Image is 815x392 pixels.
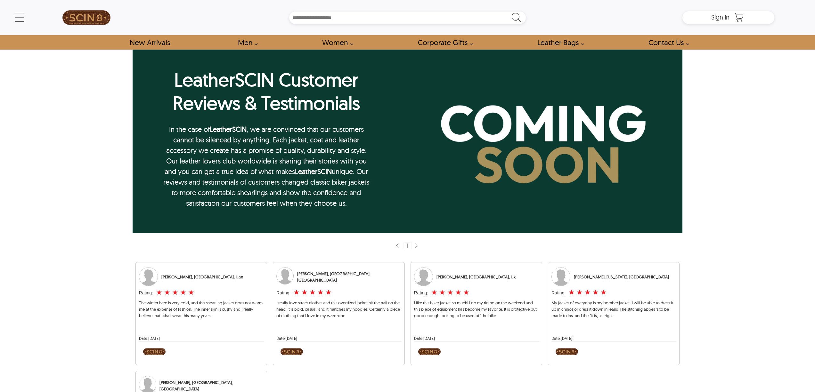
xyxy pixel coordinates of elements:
[172,289,178,296] label: 3 rating
[163,125,369,208] span: In the case of , we are convinced that our customers cannot be silenced by anything. Each jacket,...
[231,35,261,50] a: shop men's leather jackets
[276,300,400,318] span: I really love street clothes and this oversized jacket hit the nail on the head. It is bold, casu...
[414,300,537,318] span: I like this biker jacket so much! I do my riding on the weekend and this piece of equipment has b...
[143,345,166,358] img: SCIN
[403,242,412,249] div: 1
[139,290,153,296] div: Rating:
[159,379,264,392] div: [PERSON_NAME], [GEOGRAPHIC_DATA], [GEOGRAPHIC_DATA]
[600,289,607,296] label: 5 rating
[418,345,441,358] img: SCIN
[455,289,461,296] label: 4 rating
[436,274,516,280] div: [PERSON_NAME], [GEOGRAPHIC_DATA], Uk
[309,289,316,296] label: 3 rating
[276,290,290,296] div: Rating:
[395,243,400,249] img: sprite-icon
[576,289,583,296] label: 2 rating
[556,345,578,358] img: SCIN
[439,289,445,296] label: 2 rating
[414,290,428,296] div: Rating:
[139,336,160,341] span: Date: [DATE]
[551,290,566,296] div: Rating:
[431,289,437,296] label: 1 rating
[297,270,401,283] div: [PERSON_NAME], [GEOGRAPHIC_DATA], [GEOGRAPHIC_DATA]
[641,35,693,50] a: contact-us
[276,267,294,284] img: User
[447,289,453,296] label: 3 rating
[315,35,357,50] a: Shop Women Leather Jackets
[161,274,243,280] div: [PERSON_NAME], [GEOGRAPHIC_DATA], Uae
[414,267,433,286] img: User
[317,289,324,296] label: 4 rating
[711,15,729,20] a: Sign in
[411,35,477,50] a: Shop Leather Corporate Gifts
[41,3,132,32] a: SCIN
[139,300,263,318] span: The winter here is very cold, and this shearling jacket does not warm me at the expense of fashio...
[413,243,419,249] img: sprite-icon
[122,35,177,50] a: Shop New Arrivals
[173,68,360,115] strong: LeatherSCIN Customer Reviews & Testimonials
[301,289,308,296] label: 2 rating
[592,289,599,296] label: 4 rating
[62,3,110,32] img: SCIN
[574,274,669,280] div: [PERSON_NAME], [US_STATE], [GEOGRAPHIC_DATA]
[551,267,570,286] img: User
[210,125,247,134] a: LeatherSCIN
[156,289,162,296] label: 1 rating
[164,289,170,296] label: 2 rating
[325,289,332,296] label: 5 rating
[293,289,300,296] label: 1 rating
[463,289,469,296] label: 5 rating
[276,336,297,341] span: Date: [DATE]
[551,336,572,341] span: Date: [DATE]
[568,289,575,296] label: 1 rating
[584,289,591,296] label: 3 rating
[733,13,746,22] a: Shopping Cart
[139,267,158,286] img: User
[281,345,303,358] img: SCIN
[551,300,673,318] span: My jacket of everyday is my bomber jacket. I will be able to dress it up in chinos or dress it do...
[180,289,186,296] label: 4 rating
[188,289,194,296] label: 5 rating
[711,13,729,21] span: Sign in
[295,167,332,176] strong: LeatherSCIN
[414,336,435,341] span: Date: [DATE]
[133,50,683,233] img: comingsoonbanner
[530,35,588,50] a: Shop Leather Bags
